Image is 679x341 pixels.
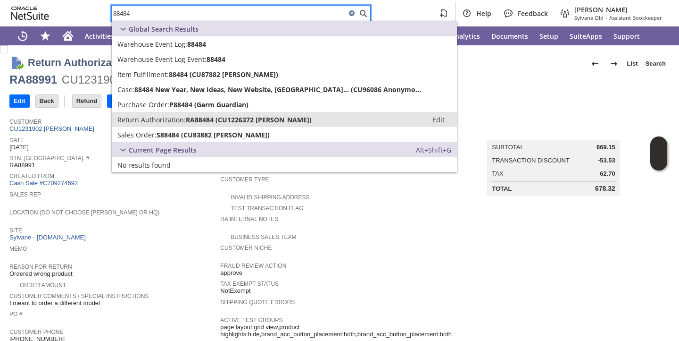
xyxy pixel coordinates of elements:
[9,293,149,299] a: Customer Comments / Special Instructions
[492,157,570,164] a: Transaction Discount
[445,26,486,45] a: Analytics
[112,8,346,19] input: Search
[117,100,169,109] span: Purchase Order:
[112,97,457,112] a: Purchase Order:P88484 (Germ Guardian)Edit:
[28,55,131,70] h1: Return Authorization
[623,56,642,71] a: List
[34,26,57,45] div: Shortcuts
[187,40,206,49] span: 88484
[157,130,270,139] span: S88484 (CU83882 [PERSON_NAME])
[9,137,24,144] a: Date
[9,329,63,335] a: Customer Phone
[112,157,457,172] a: No results found
[9,234,88,241] a: Sylvane - [DOMAIN_NAME]
[9,144,29,151] span: [DATE]
[220,324,452,338] span: page layout:grid view,product highlights:hide,brand_acc_button_placement:both,brand_acc_button_pl...
[9,246,27,252] a: Memo
[117,55,207,64] span: Warehouse Event Log Event:
[20,282,66,289] a: Order Amount
[9,299,100,307] span: I meant to order a different model
[112,112,457,127] a: Return Authorization:RA88484 (CU1226372 [PERSON_NAME])Edit:
[539,32,558,41] span: Setup
[108,95,132,107] input: Close
[62,30,74,42] svg: Home
[117,40,187,49] span: Warehouse Event Log:
[169,70,278,79] span: 88484 (CU87882 [PERSON_NAME])
[608,26,646,45] a: Support
[117,130,157,139] span: Sales Order:
[596,144,615,151] span: 669.15
[79,26,120,45] a: Activities
[574,14,604,21] span: Sylvane Old
[492,185,512,192] a: Total
[598,157,615,164] span: -53.53
[36,95,58,107] input: Back
[11,7,49,20] svg: logo
[564,26,608,45] a: SuiteApps
[9,179,78,187] a: Cash Sale #C709274692
[595,185,615,193] span: 678.32
[73,95,101,107] input: Refund
[220,263,286,269] a: Fraud Review Action
[57,26,79,45] a: Home
[220,176,269,183] a: Customer Type
[650,154,667,171] span: Oracle Guided Learning Widget. To move around, please hold and drag
[231,234,296,240] a: Business Sales Team
[220,281,279,287] a: Tax Exempt Status
[608,58,620,69] img: Next
[186,115,312,124] span: RA88484 (CU1226372 [PERSON_NAME])
[85,32,114,41] span: Activities
[570,32,602,41] span: SuiteApps
[609,14,662,21] span: Assistant Bookkeeper
[534,26,564,45] a: Setup
[9,264,72,270] a: Reason For Return
[134,85,422,94] span: 88484 New Year, New Ideas, New Website, [GEOGRAPHIC_DATA]... (CU96086 Anonymous Customer)
[112,82,457,97] a: Case:88484 New Year, New Ideas, New Website, [GEOGRAPHIC_DATA]... (CU96086 Anonymous Customer)Edit:
[9,72,57,87] div: RA88991
[9,209,159,216] a: Location (Do Not Choose [PERSON_NAME] or HQ)
[220,245,272,251] a: Customer Niche
[9,162,35,169] span: RA88991
[220,287,250,295] span: NotExempt
[220,299,295,306] a: Shipping Quote Errors
[492,170,503,177] a: Tax
[220,216,278,222] a: RA Internal Notes
[169,100,248,109] span: P88484 (Germ Guardian)
[220,317,282,324] a: Active Test Groups
[220,269,242,277] span: approve
[422,114,455,125] a: Edit:
[491,32,528,41] span: Documents
[492,144,523,151] a: Subtotal
[650,136,667,170] iframe: Click here to launch Oracle Guided Learning Help Panel
[112,127,457,142] a: Sales Order:S88484 (CU83882 [PERSON_NAME])Edit:
[574,5,662,14] span: [PERSON_NAME]
[117,115,186,124] span: Return Authorization:
[416,145,451,154] span: Alt+Shift+G
[486,26,534,45] a: Documents
[9,125,97,132] a: CU1231902 [PERSON_NAME]
[9,191,41,198] a: Sales Rep
[112,67,457,82] a: Item Fulfillment:88484 (CU87882 [PERSON_NAME])Edit:
[231,194,309,201] a: Invalid Shipping Address
[129,145,197,154] span: Current Page Results
[207,55,225,64] span: 88484
[17,30,28,42] svg: Recent Records
[9,119,41,125] a: Customer
[357,8,369,19] svg: Search
[476,9,491,18] span: Help
[451,32,480,41] span: Analytics
[11,26,34,45] a: Recent Records
[9,227,22,234] a: Site
[40,30,51,42] svg: Shortcuts
[117,85,134,94] span: Case:
[487,125,620,140] caption: Summary
[600,170,615,178] span: 62.70
[613,32,640,41] span: Support
[231,205,303,212] a: Test Transaction Flag
[9,311,22,317] a: PO #
[642,56,670,71] a: Search
[605,14,607,21] span: -
[9,173,54,179] a: Created From
[112,36,457,51] a: Warehouse Event Log:88484Edit:
[518,9,548,18] span: Feedback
